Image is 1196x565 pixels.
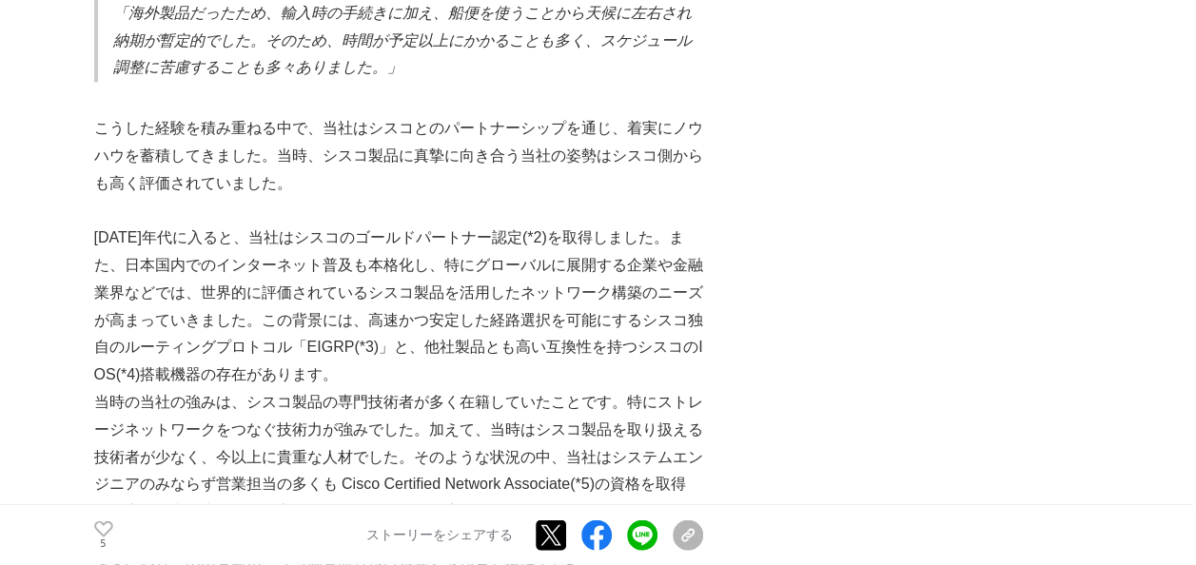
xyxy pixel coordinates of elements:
p: こうした経験を積み重ねる中で、当社はシスコとのパートナーシップを通じ、着実にノウハウを蓄積してきました。当時、シスコ製品に真摯に向き合う当社の姿勢はシスコ側からも高く評価されていました。 [94,114,703,196]
em: 「海外製品だったため、輸入時の手続きに加え、船便を使うことから天候に左右され納期が暫定的でした。そのため、時間が予定以上にかかることも多く、スケジュール調整に苦慮することも多々ありました。」 [113,5,692,76]
p: ストーリーをシェアする [366,527,513,544]
p: 5 [94,539,113,549]
p: [DATE]年代に入ると、当社はシスコのゴールドパートナー認定(*2)を取得しました。また、日本国内でのインターネット普及も本格化し、特にグローバルに展開する企業や金融業界などでは、世界的に評価... [94,224,703,388]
